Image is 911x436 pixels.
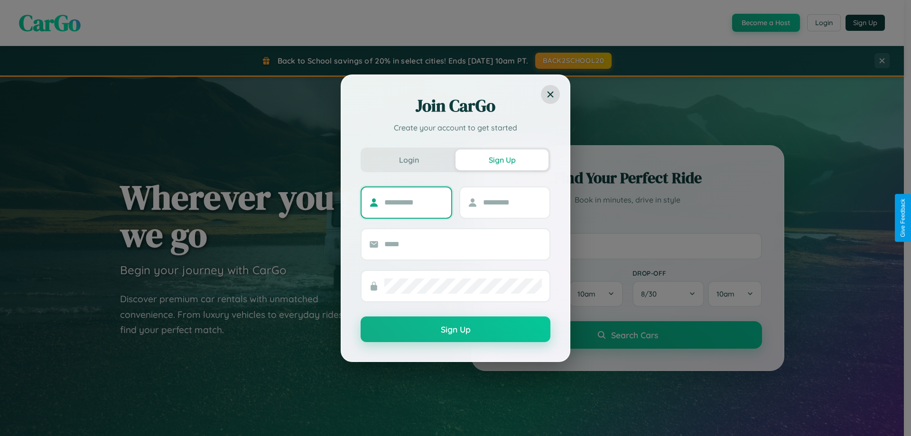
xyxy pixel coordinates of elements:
[455,149,548,170] button: Sign Up
[361,122,550,133] p: Create your account to get started
[900,199,906,237] div: Give Feedback
[363,149,455,170] button: Login
[361,94,550,117] h2: Join CarGo
[361,316,550,342] button: Sign Up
